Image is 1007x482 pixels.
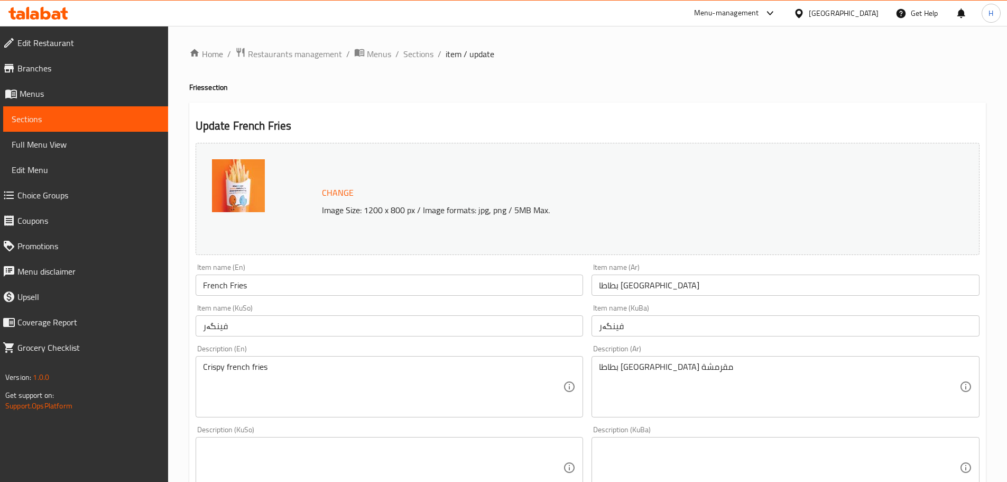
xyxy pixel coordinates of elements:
[318,204,881,216] p: Image Size: 1200 x 800 px / Image formats: jpg, png / 5MB Max.
[17,290,160,303] span: Upsell
[403,48,433,60] a: Sections
[3,157,168,183] a: Edit Menu
[3,106,168,132] a: Sections
[367,48,391,60] span: Menus
[196,118,980,134] h2: Update French Fries
[438,48,441,60] li: /
[5,388,54,402] span: Get support on:
[248,48,342,60] span: Restaurants management
[694,7,759,20] div: Menu-management
[227,48,231,60] li: /
[592,275,980,296] input: Enter name Ar
[5,370,31,384] span: Version:
[235,47,342,61] a: Restaurants management
[17,37,160,49] span: Edit Restaurant
[5,399,72,413] a: Support.OpsPlatform
[17,341,160,354] span: Grocery Checklist
[196,315,584,337] input: Enter name KuSo
[809,7,879,19] div: [GEOGRAPHIC_DATA]
[33,370,49,384] span: 1.0.0
[346,48,350,60] li: /
[189,47,986,61] nav: breadcrumb
[12,113,160,125] span: Sections
[196,275,584,296] input: Enter name En
[203,362,563,412] textarea: Crispy french fries
[189,48,223,60] a: Home
[988,7,993,19] span: H
[12,138,160,151] span: Full Menu View
[12,163,160,176] span: Edit Menu
[212,159,265,212] img: %D8%A8%D8%B7%D8%A7%D8%B7%D8%A7638510038670745521.jpg
[318,182,358,204] button: Change
[17,240,160,252] span: Promotions
[17,189,160,202] span: Choice Groups
[17,214,160,227] span: Coupons
[322,185,354,201] span: Change
[354,47,391,61] a: Menus
[446,48,494,60] span: item / update
[17,265,160,278] span: Menu disclaimer
[17,62,160,75] span: Branches
[17,316,160,329] span: Coverage Report
[599,362,959,412] textarea: بطاطا [GEOGRAPHIC_DATA] مقرمشة
[3,132,168,157] a: Full Menu View
[395,48,399,60] li: /
[592,315,980,337] input: Enter name KuBa
[189,82,986,93] h4: Fries section
[20,87,160,100] span: Menus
